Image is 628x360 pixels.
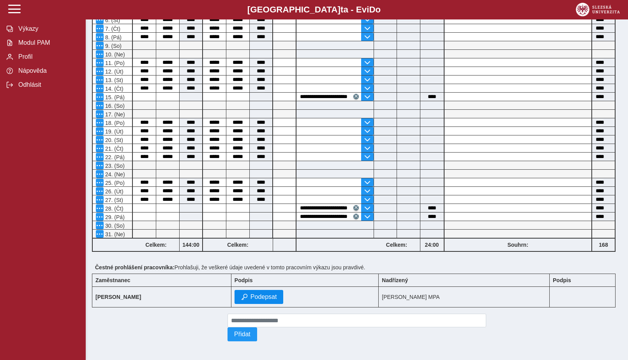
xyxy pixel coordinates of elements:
button: Menu [96,187,104,195]
b: Souhrn: [507,242,528,248]
span: 24. (Ne) [104,171,125,177]
button: Menu [96,25,104,32]
span: Nápověda [16,67,79,74]
span: 20. (St) [104,137,123,143]
b: Podpis [235,277,253,283]
span: 10. (Ne) [104,51,125,58]
span: 22. (Pá) [104,154,125,160]
b: Celkem: [133,242,179,248]
span: 6. (St) [104,17,120,23]
button: Menu [96,84,104,92]
b: Zaměstnanec [95,277,130,283]
b: 168 [592,242,615,248]
button: Menu [96,230,104,238]
span: 11. (Po) [104,60,125,66]
span: Podepsat [250,293,277,300]
span: 23. (So) [104,163,125,169]
b: Celkem: [374,242,420,248]
div: Prohlašuji, že veškeré údaje uvedené v tomto pracovním výkazu jsou pravdivé. [92,261,622,274]
button: Menu [96,204,104,212]
td: [PERSON_NAME] MPA [379,287,550,307]
span: 25. (Po) [104,180,125,186]
button: Menu [96,93,104,101]
button: Menu [96,144,104,152]
span: Odhlásit [16,81,79,88]
b: Celkem: [203,242,273,248]
span: 26. (Út) [104,188,123,195]
span: Výkazy [16,25,79,32]
button: Menu [96,110,104,118]
span: 31. (Ne) [104,231,125,237]
span: 27. (St) [104,197,123,203]
span: 19. (Út) [104,128,123,135]
b: 24:00 [420,242,444,248]
button: Menu [96,153,104,161]
button: Menu [96,76,104,84]
button: Menu [96,221,104,229]
button: Menu [96,162,104,169]
button: Přidat [228,327,257,341]
span: 28. (Čt) [104,205,123,212]
span: 30. (So) [104,223,125,229]
span: 9. (So) [104,43,122,49]
span: 16. (So) [104,103,125,109]
img: logo_web_su.png [576,3,620,16]
span: 29. (Pá) [104,214,125,220]
span: 14. (Čt) [104,86,123,92]
b: [GEOGRAPHIC_DATA] a - Evi [23,5,605,15]
button: Menu [96,136,104,144]
button: Menu [96,50,104,58]
b: [PERSON_NAME] [95,294,141,300]
span: 21. (Čt) [104,146,123,152]
span: 8. (Pá) [104,34,122,40]
button: Menu [96,42,104,49]
button: Menu [96,119,104,126]
b: 144:00 [180,242,202,248]
span: Profil [16,53,79,60]
span: D [369,5,375,14]
span: o [376,5,381,14]
button: Menu [96,16,104,24]
span: 7. (Čt) [104,26,120,32]
b: Čestné prohlášení pracovníka: [95,264,175,270]
b: Podpis [553,277,571,283]
span: 17. (Ne) [104,111,125,118]
button: Podepsat [235,290,284,304]
button: Menu [96,59,104,67]
span: 15. (Pá) [104,94,125,100]
span: t [340,5,343,14]
span: 12. (Út) [104,68,123,75]
button: Menu [96,179,104,186]
button: Menu [96,67,104,75]
span: Modul PAM [16,39,79,46]
button: Menu [96,170,104,178]
button: Menu [96,33,104,41]
span: Přidat [234,331,250,338]
button: Menu [96,196,104,204]
button: Menu [96,213,104,221]
b: Nadřízený [382,277,408,283]
button: Menu [96,127,104,135]
span: 13. (St) [104,77,123,83]
button: Menu [96,102,104,109]
span: 18. (Po) [104,120,125,126]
